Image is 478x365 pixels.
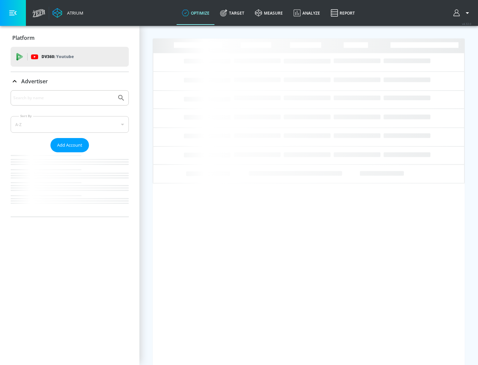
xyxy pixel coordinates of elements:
p: Youtube [56,53,74,60]
input: Search by name [13,94,114,102]
a: measure [250,1,288,25]
a: optimize [177,1,215,25]
a: Analyze [288,1,325,25]
p: DV360: [41,53,74,60]
a: Atrium [52,8,83,18]
p: Advertiser [21,78,48,85]
button: Add Account [50,138,89,152]
div: Advertiser [11,90,129,217]
div: DV360: Youtube [11,47,129,67]
div: Atrium [64,10,83,16]
label: Sort By [19,114,33,118]
div: A-Z [11,116,129,133]
a: Target [215,1,250,25]
span: v 4.32.0 [462,22,471,26]
nav: list of Advertiser [11,152,129,217]
a: Report [325,1,360,25]
span: Add Account [57,141,82,149]
div: Advertiser [11,72,129,91]
p: Platform [12,34,35,41]
div: Platform [11,29,129,47]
